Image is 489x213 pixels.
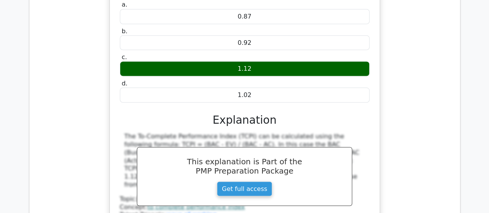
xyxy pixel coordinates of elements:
[120,87,370,102] div: 1.02
[122,27,128,34] span: b.
[122,53,127,60] span: c.
[124,132,365,189] div: The To-Complete Performance Index (TCPI) can be calculated using the following formula: TCPI = (B...
[120,61,370,76] div: 1.12
[124,113,365,126] h3: Explanation
[120,35,370,50] div: 0.92
[122,79,128,87] span: d.
[147,203,245,210] a: to complete performance index
[122,1,128,8] span: a.
[120,195,370,203] div: Topic:
[217,181,272,196] a: Get full access
[120,203,370,211] div: Concept:
[120,9,370,24] div: 0.87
